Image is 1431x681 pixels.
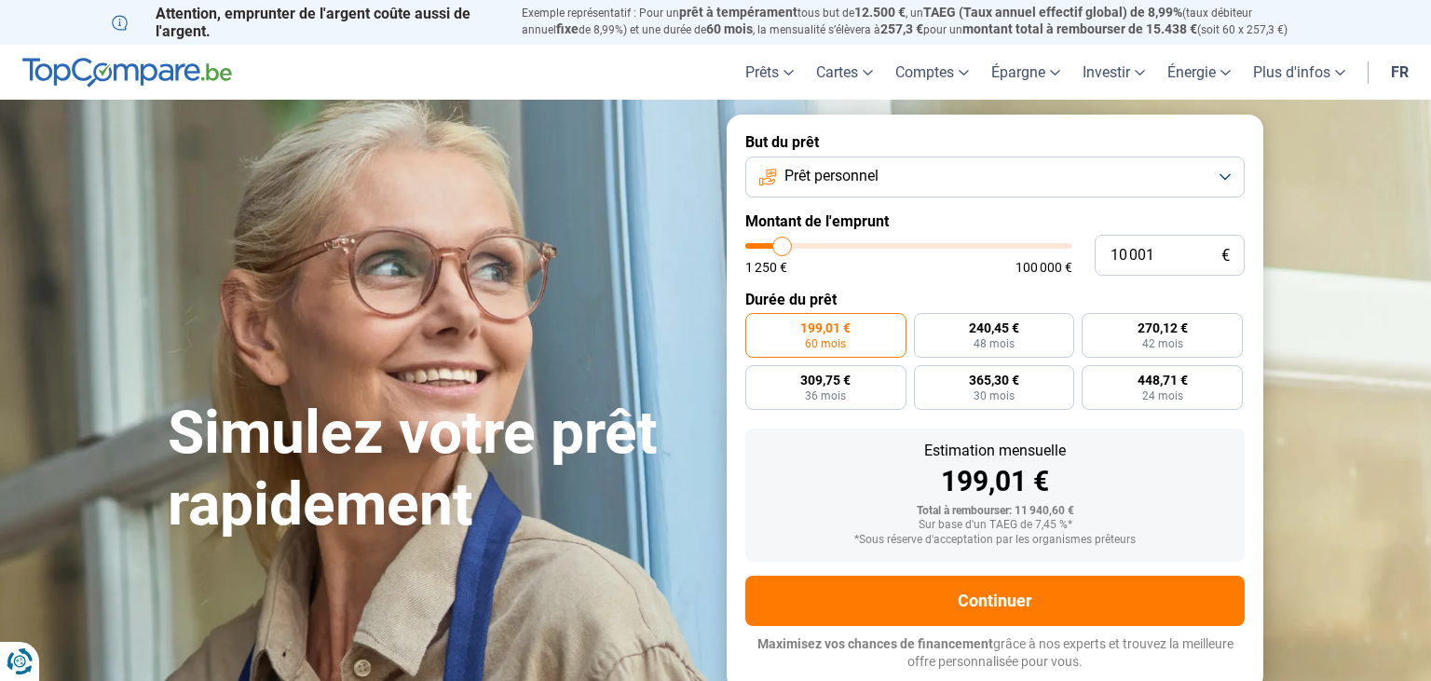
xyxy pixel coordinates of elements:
[1138,374,1188,387] span: 448,71 €
[22,58,232,88] img: TopCompare
[745,212,1245,230] label: Montant de l'emprunt
[969,374,1019,387] span: 365,30 €
[168,398,704,541] h1: Simulez votre prêt rapidement
[112,5,499,40] p: Attention, emprunter de l'argent coûte aussi de l'argent.
[805,338,846,349] span: 60 mois
[1142,338,1183,349] span: 42 mois
[980,45,1071,100] a: Épargne
[923,5,1182,20] span: TAEG (Taux annuel effectif global) de 8,99%
[1142,390,1183,402] span: 24 mois
[884,45,980,100] a: Comptes
[745,576,1245,626] button: Continuer
[1015,261,1072,274] span: 100 000 €
[800,321,851,334] span: 199,01 €
[734,45,805,100] a: Prêts
[1156,45,1242,100] a: Énergie
[556,21,579,36] span: fixe
[760,468,1230,496] div: 199,01 €
[784,166,879,186] span: Prêt personnel
[962,21,1197,36] span: montant total à rembourser de 15.438 €
[757,636,993,651] span: Maximisez vos chances de financement
[522,5,1319,38] p: Exemple représentatif : Pour un tous but de , un (taux débiteur annuel de 8,99%) et une durée de ...
[974,338,1015,349] span: 48 mois
[760,505,1230,518] div: Total à rembourser: 11 940,60 €
[1242,45,1356,100] a: Plus d'infos
[1138,321,1188,334] span: 270,12 €
[974,390,1015,402] span: 30 mois
[745,157,1245,197] button: Prêt personnel
[760,534,1230,547] div: *Sous réserve d'acceptation par les organismes prêteurs
[745,635,1245,672] p: grâce à nos experts et trouvez la meilleure offre personnalisée pour vous.
[706,21,753,36] span: 60 mois
[800,374,851,387] span: 309,75 €
[745,261,787,274] span: 1 250 €
[745,133,1245,151] label: But du prêt
[1071,45,1156,100] a: Investir
[679,5,797,20] span: prêt à tempérament
[805,45,884,100] a: Cartes
[760,519,1230,532] div: Sur base d'un TAEG de 7,45 %*
[745,291,1245,308] label: Durée du prêt
[969,321,1019,334] span: 240,45 €
[854,5,906,20] span: 12.500 €
[760,443,1230,458] div: Estimation mensuelle
[880,21,923,36] span: 257,3 €
[1221,248,1230,264] span: €
[805,390,846,402] span: 36 mois
[1380,45,1420,100] a: fr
